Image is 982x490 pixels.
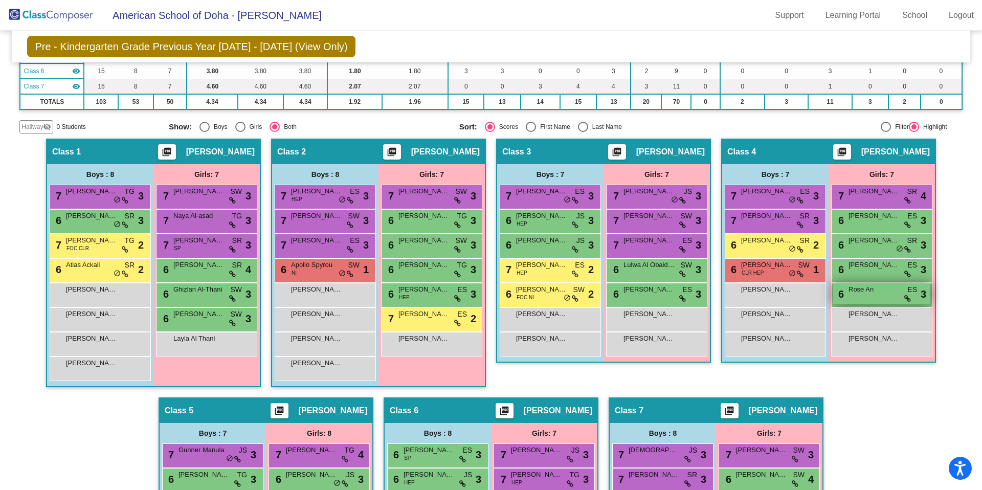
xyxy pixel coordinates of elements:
span: [PERSON_NAME] Cavalcanti [516,186,567,196]
span: 3 [696,286,701,302]
span: 7 [278,239,286,251]
span: Ghizlan Al-Thani [173,284,225,295]
span: 3 [696,188,701,204]
td: 13 [596,94,631,109]
button: Print Students Details [608,144,626,160]
td: Tamadur Khir - No Class Name [20,79,84,94]
span: 6 [53,215,61,226]
span: TG [125,235,135,246]
mat-icon: picture_as_pdf [611,147,623,161]
span: HEP [399,294,410,301]
span: [PERSON_NAME] [516,260,567,270]
span: do_not_disturb_alt [896,245,903,253]
td: 2 [720,94,765,109]
span: [PERSON_NAME] [741,260,792,270]
td: TOTALS [20,94,84,109]
span: 3 [696,262,701,277]
span: [PERSON_NAME] [849,235,900,246]
span: [PERSON_NAME] [623,235,675,246]
span: 3 [813,213,819,228]
span: 7 [611,239,619,251]
td: 0 [888,79,921,94]
span: [PERSON_NAME] [291,309,342,319]
span: do_not_disturb_alt [789,270,796,278]
span: TG [125,186,135,197]
td: 2.07 [382,79,448,94]
span: 7 [728,190,736,202]
span: 6 [386,264,394,275]
span: 7 [728,215,736,226]
span: American School of Doha - [PERSON_NAME] [102,7,322,24]
mat-icon: visibility [72,82,80,91]
span: Class 6 [24,66,44,76]
mat-icon: picture_as_pdf [386,147,398,161]
span: [PERSON_NAME] [741,284,792,295]
span: JS [576,235,585,246]
span: SR [800,235,810,246]
a: Learning Portal [817,7,889,24]
span: 7 [161,239,169,251]
td: 7 [153,63,187,79]
span: 6 [503,215,511,226]
span: 3 [363,213,369,228]
span: 6 [611,264,619,275]
span: [PERSON_NAME] [849,186,900,196]
span: TG [457,211,467,221]
td: 0 [765,79,808,94]
span: 3 [245,213,251,228]
span: [PERSON_NAME] [66,309,117,319]
span: 6 [836,264,844,275]
td: 3.80 [283,63,327,79]
span: ES [682,284,692,295]
span: 6 [161,264,169,275]
span: 3 [471,237,476,253]
td: 3 [448,63,484,79]
div: Both [280,122,297,131]
td: 0 [691,79,720,94]
span: HEP [292,195,302,203]
span: SW [680,211,692,221]
td: 3 [852,94,888,109]
span: 3 [921,286,926,302]
span: 6 [386,239,394,251]
a: Logout [941,7,982,24]
span: 2 [813,237,819,253]
span: do_not_disturb_alt [114,270,121,278]
span: JS [576,211,585,221]
span: 3 [921,237,926,253]
span: [PERSON_NAME] [291,211,342,221]
span: 2 [588,262,594,277]
span: [PERSON_NAME] [173,186,225,196]
span: [PERSON_NAME] [849,211,900,221]
span: SW [230,186,242,197]
div: Last Name [588,122,622,131]
span: SP [174,244,181,252]
span: 3 [471,213,476,228]
span: Class 7 [24,82,44,91]
td: 0 [448,79,484,94]
span: SR [125,211,135,221]
span: Hallway [21,122,43,131]
td: 4.60 [283,79,327,94]
span: FOC CLR [66,244,89,252]
span: Apollo Spyrou [291,260,342,270]
span: Sort: [459,122,477,131]
span: do_not_disturb_alt [339,270,346,278]
td: 15 [84,79,118,94]
span: Naya Al-asad [173,211,225,221]
span: Rose An [849,284,900,295]
span: 1 [813,262,819,277]
td: 15 [448,94,484,109]
span: 3 [588,237,594,253]
td: 4.60 [238,79,284,94]
td: 0 [484,79,521,94]
span: SW [348,211,360,221]
td: 103 [84,94,118,109]
span: do_not_disturb_alt [564,294,571,302]
td: 7 [153,79,187,94]
div: Girls: 7 [829,164,935,185]
span: 6 [386,215,394,226]
td: 11 [661,79,691,94]
span: 7 [836,190,844,202]
td: 0 [691,63,720,79]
